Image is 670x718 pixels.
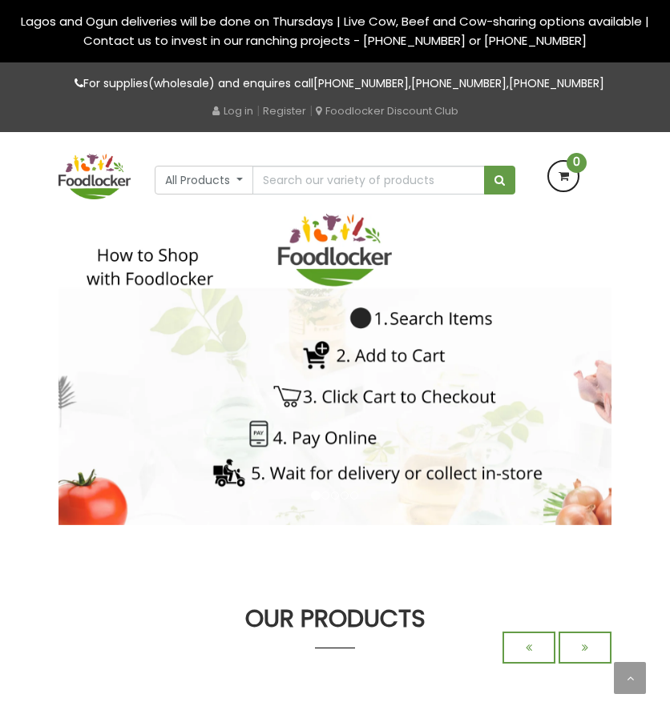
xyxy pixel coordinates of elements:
[212,103,253,118] a: Log in
[263,103,306,118] a: Register
[155,166,253,195] button: All Products
[59,605,611,632] h3: OUR PRODUCTS
[21,13,649,49] span: Lagos and Ogun deliveries will be done on Thursdays | Live Cow, Beef and Cow-sharing options avai...
[313,75,409,91] a: [PHONE_NUMBER]
[256,102,260,118] span: |
[59,154,131,199] img: FoodLocker
[411,75,507,91] a: [PHONE_NUMBER]
[309,102,313,118] span: |
[509,75,604,91] a: [PHONE_NUMBER]
[252,166,485,195] input: Search our variety of products
[316,103,458,118] a: Foodlocker Discount Club
[59,74,611,93] p: For supplies(wholesale) and enquires call , ,
[59,214,611,525] img: Placing your order is simple as 1-2-3
[567,153,587,173] span: 0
